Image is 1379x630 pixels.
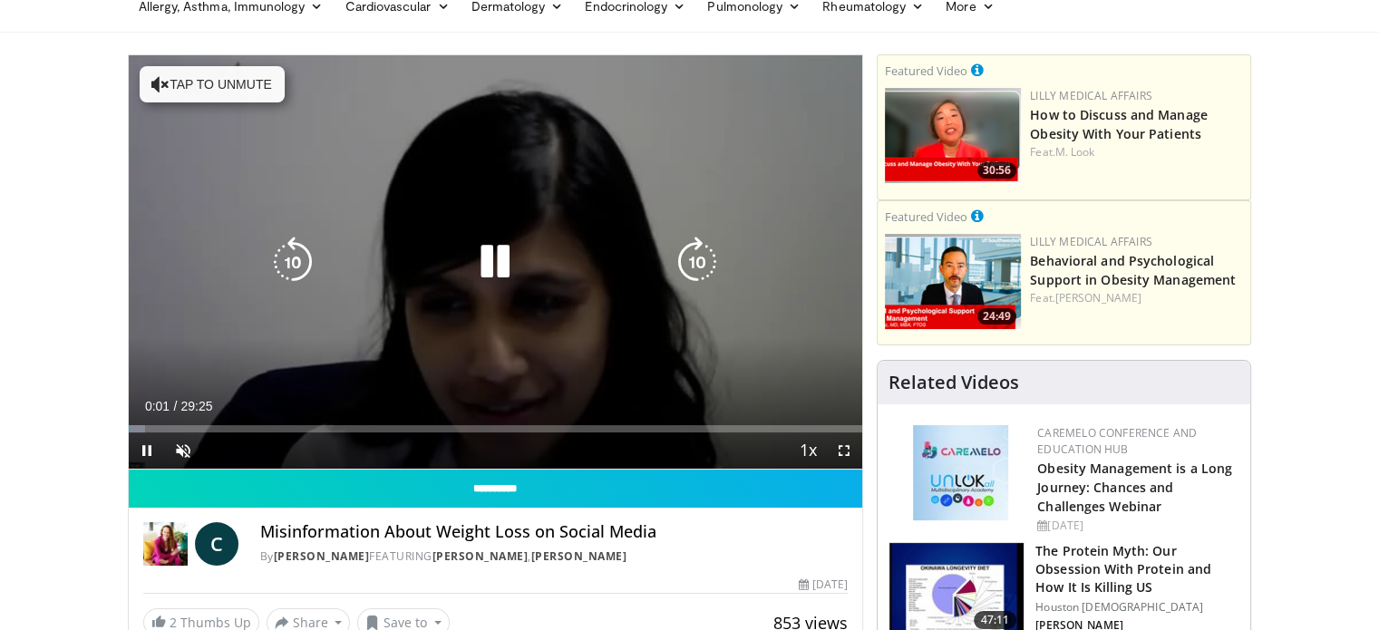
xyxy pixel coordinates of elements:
p: Houston [DEMOGRAPHIC_DATA] [1035,600,1239,615]
span: 24:49 [977,308,1016,325]
button: Tap to unmute [140,66,285,102]
button: Playback Rate [790,432,826,469]
small: Featured Video [885,208,967,225]
div: [DATE] [1037,518,1236,534]
a: [PERSON_NAME] [531,548,627,564]
small: Featured Video [885,63,967,79]
a: 30:56 [885,88,1021,183]
button: Pause [129,432,165,469]
button: Unmute [165,432,201,469]
h4: Misinformation About Weight Loss on Social Media [260,522,848,542]
div: Progress Bar [129,425,863,432]
h4: Related Videos [889,372,1019,393]
button: Fullscreen [826,432,862,469]
a: CaReMeLO Conference and Education Hub [1037,425,1197,457]
a: M. Look [1055,144,1095,160]
a: [PERSON_NAME] [274,548,370,564]
div: [DATE] [799,577,848,593]
span: 30:56 [977,162,1016,179]
img: ba3304f6-7838-4e41-9c0f-2e31ebde6754.png.150x105_q85_crop-smart_upscale.png [885,234,1021,329]
div: By FEATURING , [260,548,848,565]
span: 0:01 [145,399,170,413]
img: Dr. Carolynn Francavilla [143,522,188,566]
span: 47:11 [974,611,1017,629]
a: Lilly Medical Affairs [1030,234,1152,249]
img: 45df64a9-a6de-482c-8a90-ada250f7980c.png.150x105_q85_autocrop_double_scale_upscale_version-0.2.jpg [913,425,1008,520]
span: 29:25 [180,399,212,413]
a: [PERSON_NAME] [1055,290,1141,305]
h3: The Protein Myth: Our Obsession With Protein and How It Is Killing US [1035,542,1239,596]
a: [PERSON_NAME] [432,548,529,564]
video-js: Video Player [129,55,863,470]
img: c98a6a29-1ea0-4bd5-8cf5-4d1e188984a7.png.150x105_q85_crop-smart_upscale.png [885,88,1021,183]
a: Behavioral and Psychological Support in Obesity Management [1030,252,1236,288]
span: / [174,399,178,413]
a: How to Discuss and Manage Obesity With Your Patients [1030,106,1208,142]
div: Feat. [1030,144,1243,160]
div: Feat. [1030,290,1243,306]
a: Obesity Management is a Long Journey: Chances and Challenges Webinar [1037,460,1232,515]
a: C [195,522,238,566]
a: 24:49 [885,234,1021,329]
a: Lilly Medical Affairs [1030,88,1152,103]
